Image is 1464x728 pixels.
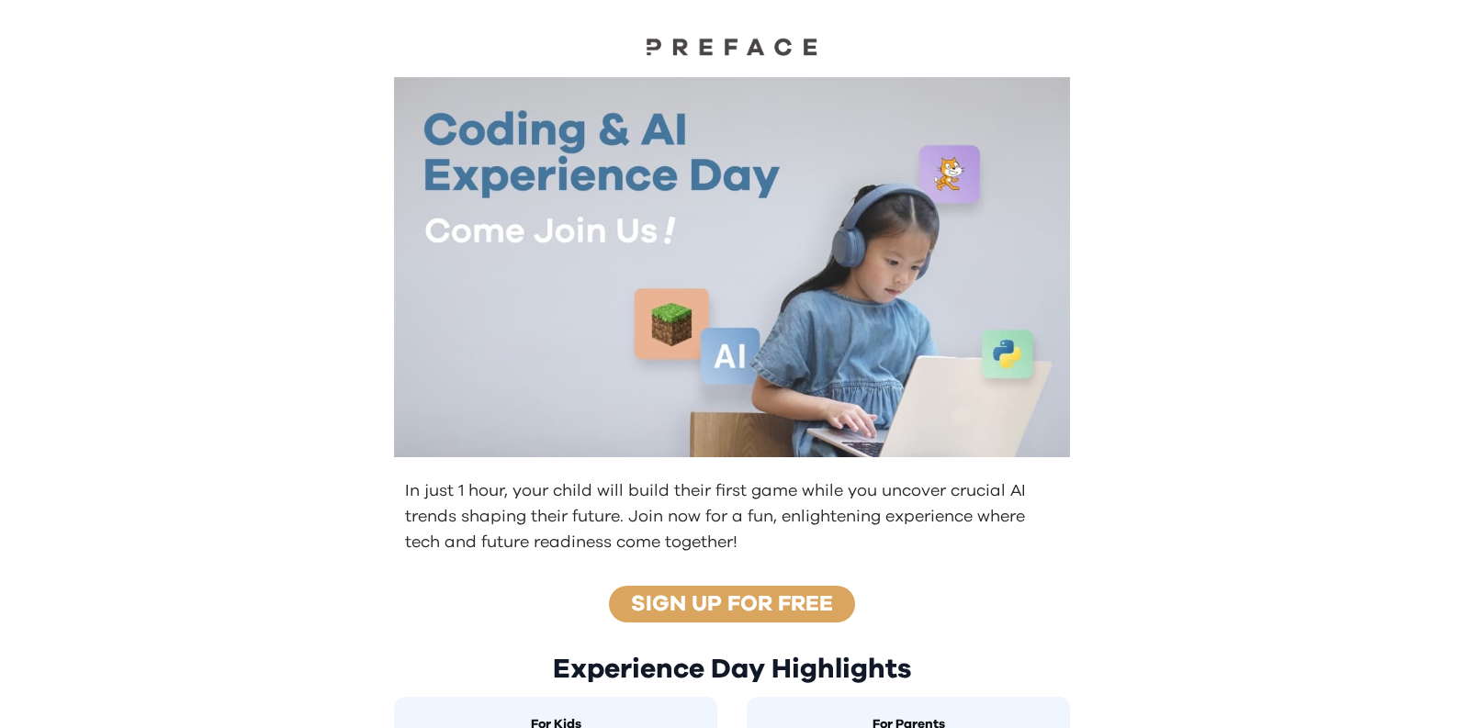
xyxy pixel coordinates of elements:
p: In just 1 hour, your child will build their first game while you uncover crucial AI trends shapin... [405,478,1063,555]
img: Kids learning to code [394,77,1070,457]
a: Preface Logo [640,37,824,62]
img: Preface Logo [640,37,824,56]
button: Sign up for free [603,585,861,623]
a: Sign up for free [631,593,833,615]
h2: Experience Day Highlights [394,653,1070,686]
